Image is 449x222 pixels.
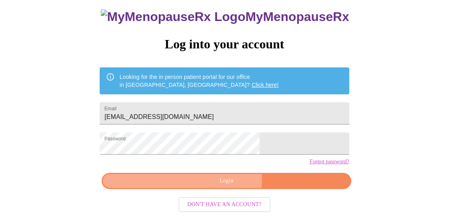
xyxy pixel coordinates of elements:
[101,10,245,24] img: MyMenopauseRx Logo
[101,10,349,24] h3: MyMenopauseRx
[252,82,279,88] a: Click here!
[100,37,349,52] h3: Log into your account
[187,200,262,210] span: Don't have an account?
[102,173,351,189] button: Login
[111,176,342,186] span: Login
[177,200,272,207] a: Don't have an account?
[310,159,349,165] a: Forgot password?
[119,70,279,92] div: Looking for the in person patient portal for our office in [GEOGRAPHIC_DATA], [GEOGRAPHIC_DATA]?
[179,197,270,212] button: Don't have an account?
